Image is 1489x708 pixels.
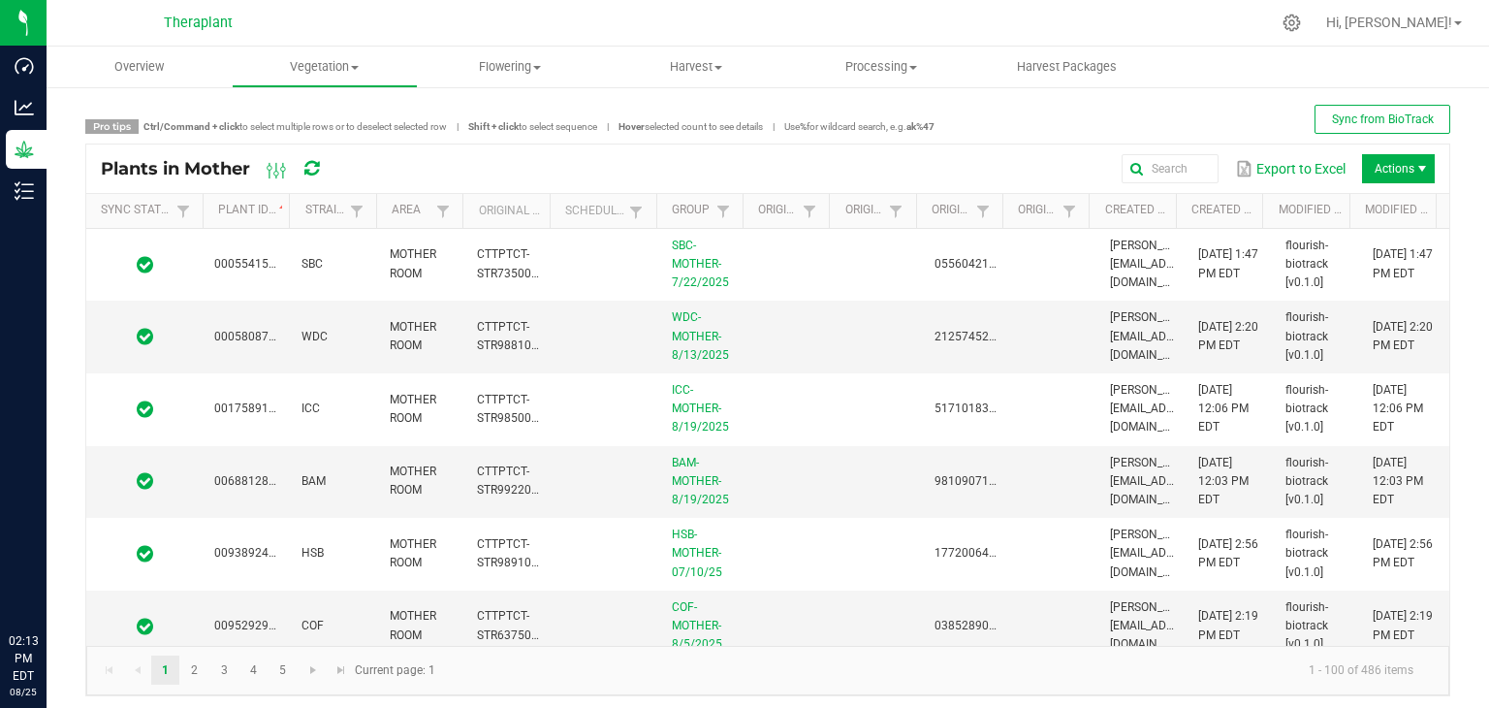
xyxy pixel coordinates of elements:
[800,121,807,132] strong: %
[763,119,784,134] span: |
[137,544,153,563] span: In Sync
[884,199,907,223] a: Filter
[845,203,885,218] a: Origin PlantSortable
[477,465,579,497] span: CTTPTCT-STR992200000011
[672,239,729,289] a: SBC-MOTHER-7/22/2025
[431,199,455,223] a: Filter
[906,121,935,132] strong: ak%47
[1191,203,1255,218] a: Created DateSortable
[305,662,321,678] span: Go to the next page
[1110,310,1204,361] span: [PERSON_NAME][EMAIL_ADDRESS][DOMAIN_NAME]
[9,632,38,685] p: 02:13 PM EDT
[672,528,722,578] a: HSB-MOTHER-07/10/25
[468,121,597,132] span: to select sequence
[1326,15,1452,30] span: Hi, [PERSON_NAME]!
[550,194,656,229] th: Scheduled
[447,119,468,134] span: |
[164,15,233,31] span: Theraplant
[1373,383,1423,434] span: [DATE] 12:06 PM EDT
[214,257,323,271] span: 0005541518833154
[1285,456,1328,506] span: flourish-biotrack [v0.1.0]
[672,203,712,218] a: GroupSortable
[758,203,798,218] a: Origin GroupSortable
[151,656,179,685] a: Page 1
[1362,154,1435,183] li: Actions
[137,471,153,491] span: In Sync
[477,537,579,569] span: CTTPTCT-STR989100000001
[468,121,519,132] strong: Shift + click
[1110,600,1204,651] span: [PERSON_NAME][EMAIL_ADDRESS][DOMAIN_NAME]
[935,619,1043,632] span: 0385289020903807
[172,199,195,223] a: Filter
[1110,383,1204,434] span: [PERSON_NAME][EMAIL_ADDRESS][DOMAIN_NAME]
[788,47,973,87] a: Processing
[218,203,282,218] a: Plant IDSortable
[462,194,549,229] th: Original Plant ID
[1285,310,1328,361] span: flourish-biotrack [v0.1.0]
[345,199,368,223] a: Filter
[1280,14,1304,32] div: Manage settings
[932,203,971,218] a: Origin Package IDSortable
[935,474,1043,488] span: 9810907179289930
[1105,203,1169,218] a: Created BySortable
[603,47,788,87] a: Harvest
[239,656,268,685] a: Page 4
[137,617,153,636] span: In Sync
[1285,528,1328,578] span: flourish-biotrack [v0.1.0]
[477,247,579,279] span: CTTPTCT-STR735000000006
[1198,456,1249,506] span: [DATE] 12:03 PM EDT
[390,609,436,641] span: MOTHER ROOM
[1230,152,1350,185] button: Export to Excel
[301,257,323,271] span: SBC
[672,310,729,361] a: WDC-MOTHER-8/13/2025
[101,203,171,218] a: Sync StatusSortable
[1110,456,1204,506] span: [PERSON_NAME][EMAIL_ADDRESS][DOMAIN_NAME]
[390,393,436,425] span: MOTHER ROOM
[214,402,323,415] span: 0017589101554543
[327,656,355,685] a: Go to the last page
[672,383,729,434] a: ICC-MOTHER-8/19/2025
[137,255,153,274] span: In Sync
[1198,537,1258,569] span: [DATE] 2:56 PM EDT
[305,203,345,218] a: StrainSortable
[143,121,239,132] strong: Ctrl/Command + click
[447,655,1429,687] kendo-pager-info: 1 - 100 of 486 items
[301,402,320,415] span: ICC
[301,330,328,343] span: WDC
[86,646,1449,695] kendo-pager: Current page: 1
[974,47,1159,87] a: Harvest Packages
[233,58,416,76] span: Vegetation
[672,600,722,651] a: COF-MOTHER-8/5/2025
[210,656,238,685] a: Page 3
[137,327,153,346] span: In Sync
[15,181,34,201] inline-svg: Inventory
[419,58,602,76] span: Flowering
[9,685,38,699] p: 08/25
[392,203,431,218] a: AreaSortable
[1373,609,1433,641] span: [DATE] 2:19 PM EDT
[597,119,618,134] span: |
[618,121,763,132] span: selected count to see details
[299,656,327,685] a: Go to the next page
[214,546,323,560] span: 0093892490824277
[88,58,190,76] span: Overview
[390,537,436,569] span: MOTHER ROOM
[1315,105,1450,134] button: Sync from BioTrack
[1285,239,1328,289] span: flourish-biotrack [v0.1.0]
[1122,154,1219,183] input: Search
[618,121,645,132] strong: Hover
[789,58,972,76] span: Processing
[1018,203,1058,218] a: Origin Package Lot NumberSortable
[1198,609,1258,641] span: [DATE] 2:19 PM EDT
[214,474,323,488] span: 0068812846612615
[15,56,34,76] inline-svg: Dashboard
[85,119,139,134] span: Pro tips
[47,47,232,87] a: Overview
[784,121,935,132] span: Use for wildcard search, e.g.
[1373,320,1433,352] span: [DATE] 2:20 PM EDT
[390,320,436,352] span: MOTHER ROOM
[418,47,603,87] a: Flowering
[214,330,323,343] span: 0005808799155070
[1110,528,1204,578] span: [PERSON_NAME][EMAIL_ADDRESS][DOMAIN_NAME]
